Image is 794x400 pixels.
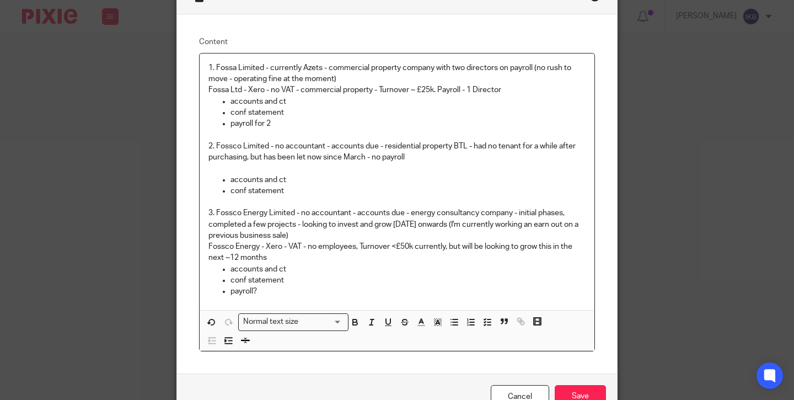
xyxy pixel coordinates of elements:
p: accounts and ct [230,96,586,107]
p: accounts and ct [230,174,586,185]
p: 3. Fossco Energy Limited - no accountant - accounts due - energy consultancy company - initial ph... [208,207,586,241]
p: 2. Fossco Limited - no accountant - accounts due - residential property BTL - had no tenant for a... [208,129,586,163]
div: Search for option [238,313,348,330]
p: payroll? [230,286,586,297]
p: accounts and ct [230,264,586,275]
p: Fossa Ltd - Xero - no VAT - commercial property - Turnover ~ £25k. Payroll - 1 Director [208,84,586,95]
p: conf statement [230,185,586,196]
p: conf statement [230,107,586,118]
input: Search for option [302,316,342,328]
p: conf statement [230,275,586,286]
p: 1. Fossa Limited - currently Azets - commercial property company with two directors on payroll (n... [208,62,586,85]
p: payroll for 2 [230,118,586,129]
label: Content [199,36,595,47]
span: Normal text size [241,316,301,328]
p: Fossco Energy - Xero - VAT - no employees, Turnover <£50k currently, but will be looking to grow ... [208,241,586,264]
